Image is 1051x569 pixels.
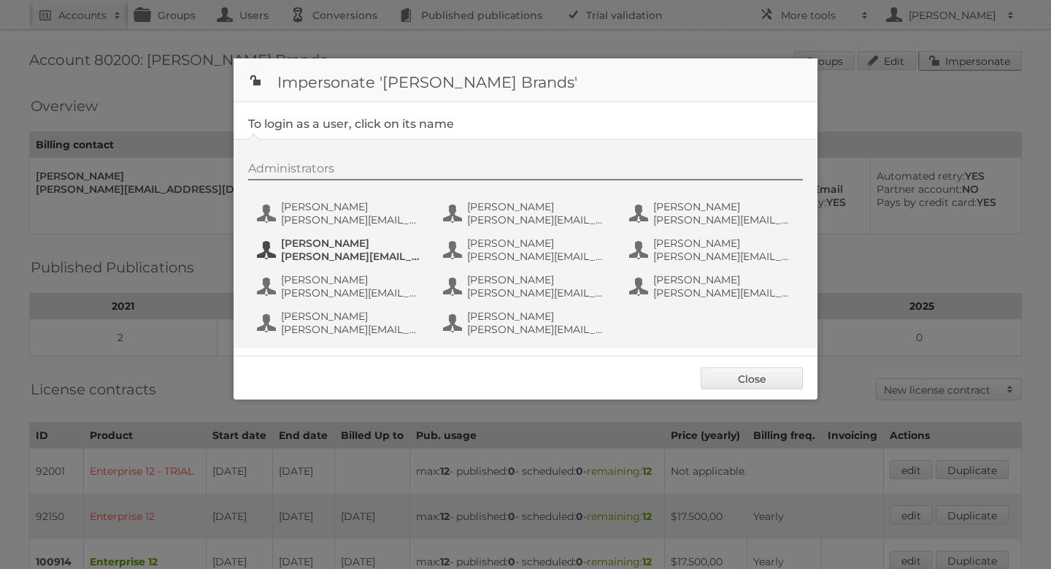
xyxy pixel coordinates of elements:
[653,213,795,226] span: [PERSON_NAME][EMAIL_ADDRESS][PERSON_NAME][DOMAIN_NAME]
[281,213,423,226] span: [PERSON_NAME][EMAIL_ADDRESS][PERSON_NAME][DOMAIN_NAME]
[248,117,454,131] legend: To login as a user, click on its name
[653,200,795,213] span: [PERSON_NAME]
[628,199,799,228] button: [PERSON_NAME] [PERSON_NAME][EMAIL_ADDRESS][PERSON_NAME][DOMAIN_NAME]
[467,237,609,250] span: [PERSON_NAME]
[281,323,423,336] span: [PERSON_NAME][EMAIL_ADDRESS][PERSON_NAME][DOMAIN_NAME]
[467,310,609,323] span: [PERSON_NAME]
[701,367,803,389] a: Close
[248,161,803,180] div: Administrators
[255,308,427,337] button: [PERSON_NAME] [PERSON_NAME][EMAIL_ADDRESS][PERSON_NAME][DOMAIN_NAME]
[281,310,423,323] span: [PERSON_NAME]
[255,272,427,301] button: [PERSON_NAME] [PERSON_NAME][EMAIL_ADDRESS][PERSON_NAME][DOMAIN_NAME]
[653,286,795,299] span: [PERSON_NAME][EMAIL_ADDRESS][PERSON_NAME][DOMAIN_NAME]
[442,272,613,301] button: [PERSON_NAME] [PERSON_NAME][EMAIL_ADDRESS][PERSON_NAME][DOMAIN_NAME]
[628,235,799,264] button: [PERSON_NAME] [PERSON_NAME][EMAIL_ADDRESS][PERSON_NAME][DOMAIN_NAME]
[653,250,795,263] span: [PERSON_NAME][EMAIL_ADDRESS][PERSON_NAME][DOMAIN_NAME]
[467,200,609,213] span: [PERSON_NAME]
[255,199,427,228] button: [PERSON_NAME] [PERSON_NAME][EMAIL_ADDRESS][PERSON_NAME][DOMAIN_NAME]
[467,286,609,299] span: [PERSON_NAME][EMAIL_ADDRESS][PERSON_NAME][DOMAIN_NAME]
[442,199,613,228] button: [PERSON_NAME] [PERSON_NAME][EMAIL_ADDRESS][PERSON_NAME][DOMAIN_NAME]
[467,213,609,226] span: [PERSON_NAME][EMAIL_ADDRESS][PERSON_NAME][DOMAIN_NAME]
[628,272,799,301] button: [PERSON_NAME] [PERSON_NAME][EMAIL_ADDRESS][PERSON_NAME][DOMAIN_NAME]
[281,250,423,263] span: [PERSON_NAME][EMAIL_ADDRESS][DOMAIN_NAME]
[442,235,613,264] button: [PERSON_NAME] [PERSON_NAME][EMAIL_ADDRESS][PERSON_NAME][DOMAIN_NAME]
[281,237,423,250] span: [PERSON_NAME]
[255,235,427,264] button: [PERSON_NAME] [PERSON_NAME][EMAIL_ADDRESS][DOMAIN_NAME]
[467,323,609,336] span: [PERSON_NAME][EMAIL_ADDRESS][PERSON_NAME][DOMAIN_NAME]
[281,286,423,299] span: [PERSON_NAME][EMAIL_ADDRESS][PERSON_NAME][DOMAIN_NAME]
[653,273,795,286] span: [PERSON_NAME]
[467,273,609,286] span: [PERSON_NAME]
[442,308,613,337] button: [PERSON_NAME] [PERSON_NAME][EMAIL_ADDRESS][PERSON_NAME][DOMAIN_NAME]
[653,237,795,250] span: [PERSON_NAME]
[234,58,817,102] h1: Impersonate '[PERSON_NAME] Brands'
[467,250,609,263] span: [PERSON_NAME][EMAIL_ADDRESS][PERSON_NAME][DOMAIN_NAME]
[281,273,423,286] span: [PERSON_NAME]
[281,200,423,213] span: [PERSON_NAME]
